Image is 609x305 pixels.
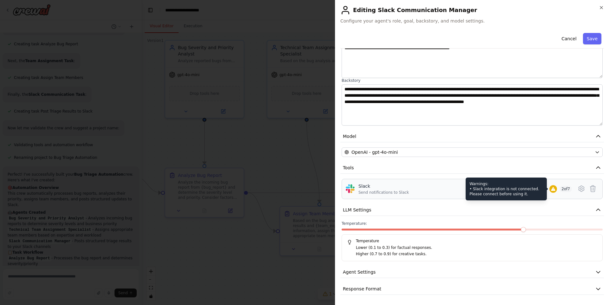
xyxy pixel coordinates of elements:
div: Send notifications to Slack [358,190,409,195]
div: Warnings: • Slack integration is not connected. Please connect before using it. [466,178,547,200]
span: Response Format [343,286,381,292]
button: Configure tool [576,183,587,194]
button: Cancel [558,33,580,44]
span: Agent Settings [343,269,376,275]
h5: Temperature [347,238,597,243]
label: Backstory [342,78,603,83]
p: Lower (0.1 to 0.3) for factual responses. [356,245,597,251]
span: Model [343,133,356,140]
h2: Editing Slack Communication Manager [340,5,604,15]
button: Delete tool [587,183,599,194]
button: Agent Settings [340,266,604,278]
img: Slack [346,184,355,193]
button: Save [583,33,601,44]
span: Configure your agent's role, goal, backstory, and model settings. [340,18,604,24]
span: Temperature: [342,221,367,226]
button: OpenAI - gpt-4o-mini [342,147,603,157]
button: Response Format [340,283,604,295]
div: Slack [358,183,409,189]
span: LLM Settings [343,207,371,213]
p: Higher (0.7 to 0.9) for creative tasks. [356,251,597,257]
span: 2 of 7 [560,186,572,192]
span: OpenAI - gpt-4o-mini [351,149,398,155]
button: Tools [340,162,604,174]
button: Model [340,131,604,142]
span: Tools [343,165,354,171]
button: LLM Settings [340,204,604,216]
